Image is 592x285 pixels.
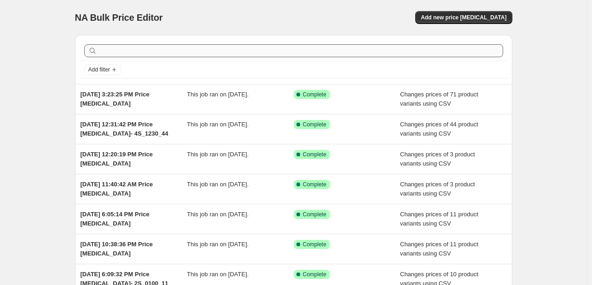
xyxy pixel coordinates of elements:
span: Complete [303,181,326,188]
span: Complete [303,121,326,128]
span: [DATE] 10:38:36 PM Price [MEDICAL_DATA] [81,241,153,257]
span: NA Bulk Price Editor [75,12,163,23]
span: Complete [303,91,326,98]
span: Complete [303,211,326,218]
button: Add filter [84,64,121,75]
span: Changes prices of 11 product variants using CSV [400,241,478,257]
span: [DATE] 11:40:42 AM Price [MEDICAL_DATA] [81,181,153,197]
span: [DATE] 3:23:25 PM Price [MEDICAL_DATA] [81,91,150,107]
span: Changes prices of 71 product variants using CSV [400,91,478,107]
span: [DATE] 12:20:19 PM Price [MEDICAL_DATA] [81,151,153,167]
span: This job ran on [DATE]. [187,91,249,98]
span: Add filter [88,66,110,73]
span: Changes prices of 3 product variants using CSV [400,181,475,197]
span: This job ran on [DATE]. [187,271,249,278]
span: Complete [303,151,326,158]
span: Complete [303,271,326,278]
span: [DATE] 12:31:42 PM Price [MEDICAL_DATA]- 4S_1230_44 [81,121,168,137]
span: This job ran on [DATE]. [187,121,249,128]
button: Add new price [MEDICAL_DATA] [415,11,512,24]
span: Add new price [MEDICAL_DATA] [421,14,506,21]
span: Changes prices of 44 product variants using CSV [400,121,478,137]
span: This job ran on [DATE]. [187,181,249,188]
span: Changes prices of 3 product variants using CSV [400,151,475,167]
span: Changes prices of 11 product variants using CSV [400,211,478,227]
span: Complete [303,241,326,248]
span: This job ran on [DATE]. [187,241,249,248]
span: This job ran on [DATE]. [187,151,249,158]
span: This job ran on [DATE]. [187,211,249,218]
span: [DATE] 6:05:14 PM Price [MEDICAL_DATA] [81,211,150,227]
